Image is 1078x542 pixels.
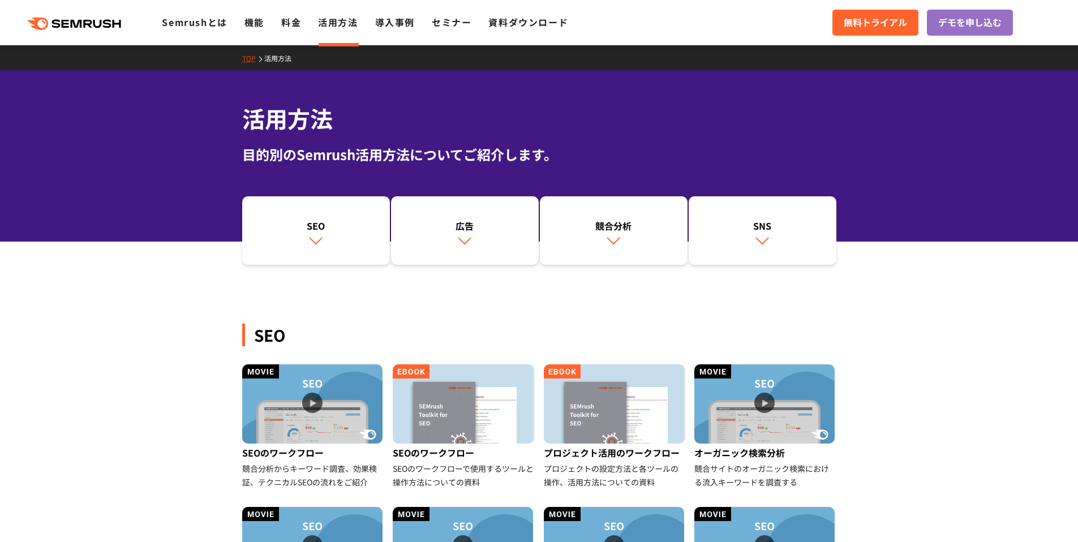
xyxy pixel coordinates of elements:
div: 競合分析からキーワード調査、効果検証、テクニカルSEOの流れをご紹介 [242,462,384,489]
span: 無料トライアル [844,15,907,30]
span: デモを申し込む [938,15,1002,30]
div: 目的別のSemrush活用方法についてご紹介します。 [242,144,836,165]
a: オーガニック検索分析 競合サイトのオーガニック検索における流入キーワードを調査する [694,364,836,489]
div: SEOのワークフロー [242,444,384,462]
div: SEOのワークフロー [393,444,535,462]
a: 活用方法 [264,53,300,63]
div: SEO [242,324,836,346]
a: 活用方法 [318,15,358,29]
a: 広告 [391,196,539,265]
div: SEOのワークフローで使用するツールと操作方法についての資料 [393,462,535,489]
a: SEOのワークフロー SEOのワークフローで使用するツールと操作方法についての資料 [393,364,535,489]
a: Semrushとは [162,15,227,29]
a: 資料ダウンロード [488,15,568,29]
a: TOP [242,53,264,63]
div: オーガニック検索分析 [694,444,836,462]
a: SEO [242,196,390,265]
a: 料金 [281,15,301,29]
h1: 活用方法 [242,102,836,135]
div: SEO [248,219,384,233]
a: SNS [689,196,836,265]
div: 競合サイトのオーガニック検索における流入キーワードを調査する [694,462,836,489]
a: プロジェクト活用のワークフロー プロジェクトの設定方法と各ツールの操作、活用方法についての資料 [544,364,686,489]
div: プロジェクト活用のワークフロー [544,444,686,462]
a: SEOのワークフロー 競合分析からキーワード調査、効果検証、テクニカルSEOの流れをご紹介 [242,364,384,489]
a: 無料トライアル [832,10,918,36]
div: SNS [694,219,831,233]
a: 機能 [244,15,264,29]
a: セミナー [432,15,471,29]
a: 競合分析 [540,196,688,265]
div: プロジェクトの設定方法と各ツールの操作、活用方法についての資料 [544,462,686,489]
div: 広告 [397,219,533,233]
div: 競合分析 [546,219,682,233]
a: 導入事例 [375,15,415,29]
a: デモを申し込む [927,10,1013,36]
